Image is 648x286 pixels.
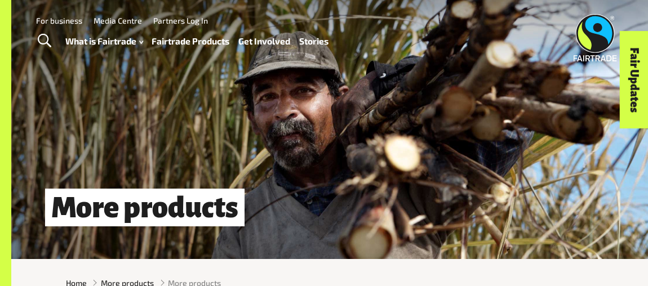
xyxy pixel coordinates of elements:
h1: More products [45,189,245,226]
a: Toggle Search [30,27,58,55]
img: Fairtrade Australia New Zealand logo [573,14,616,61]
a: Get Involved [238,33,290,49]
a: Stories [299,33,329,49]
a: Partners Log In [153,16,208,25]
a: Media Centre [94,16,142,25]
a: Fairtrade Products [152,33,229,49]
a: What is Fairtrade [65,33,143,49]
a: For business [36,16,82,25]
